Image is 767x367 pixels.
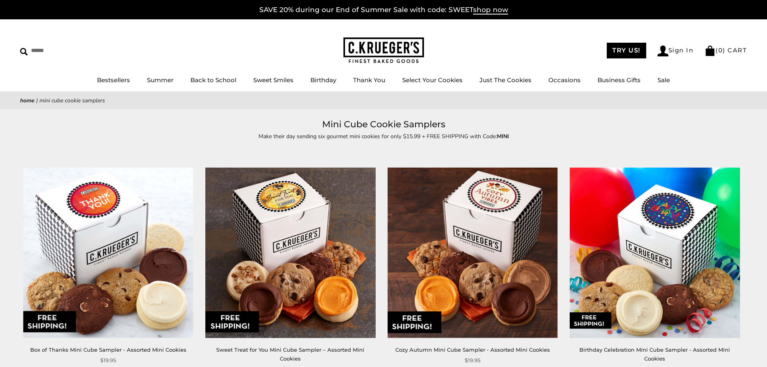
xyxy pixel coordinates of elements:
a: Thank You [353,76,385,84]
img: Cozy Autumn Mini Cube Sampler - Assorted Mini Cookies [388,168,558,338]
span: $19.95 [465,356,480,365]
span: shop now [473,6,508,15]
a: Birthday Celebration Mini Cube Sampler - Assorted Mini Cookies [579,346,730,361]
a: Just The Cookies [480,76,531,84]
a: Sign In [657,46,694,56]
a: Business Gifts [597,76,641,84]
a: Box of Thanks Mini Cube Sampler - Assorted Mini Cookies [30,346,186,353]
p: Make their day sending six gourmet mini cookies for only $15.99 + FREE SHIPPING with Code: [198,132,569,141]
img: Sweet Treat for You Mini Cube Sampler – Assorted Mini Cookies [205,168,375,338]
img: Birthday Celebration Mini Cube Sampler - Assorted Mini Cookies [570,168,740,338]
a: TRY US! [607,43,646,58]
a: Summer [147,76,174,84]
img: Account [657,46,668,56]
span: Mini Cube Cookie Samplers [39,97,105,104]
a: Bestsellers [97,76,130,84]
img: Bag [705,46,715,56]
img: Search [20,48,28,56]
h1: Mini Cube Cookie Samplers [32,117,735,132]
a: Birthday [310,76,336,84]
input: Search [20,44,116,57]
nav: breadcrumbs [20,96,747,105]
img: C.KRUEGER'S [343,37,424,64]
a: Cozy Autumn Mini Cube Sampler - Assorted Mini Cookies [395,346,550,353]
img: Box of Thanks Mini Cube Sampler - Assorted Mini Cookies [23,168,193,338]
span: | [36,97,38,104]
a: Home [20,97,35,104]
span: 0 [718,46,723,54]
a: Sale [657,76,670,84]
span: $19.95 [100,356,116,365]
a: (0) CART [705,46,747,54]
a: Sweet Smiles [253,76,294,84]
strong: MINI [497,133,509,140]
a: Sweet Treat for You Mini Cube Sampler – Assorted Mini Cookies [216,346,364,361]
a: SAVE 20% during our End of Summer Sale with code: SWEETshop now [259,6,508,15]
a: Select Your Cookies [402,76,463,84]
a: Back to School [190,76,236,84]
a: Occasions [548,76,581,84]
